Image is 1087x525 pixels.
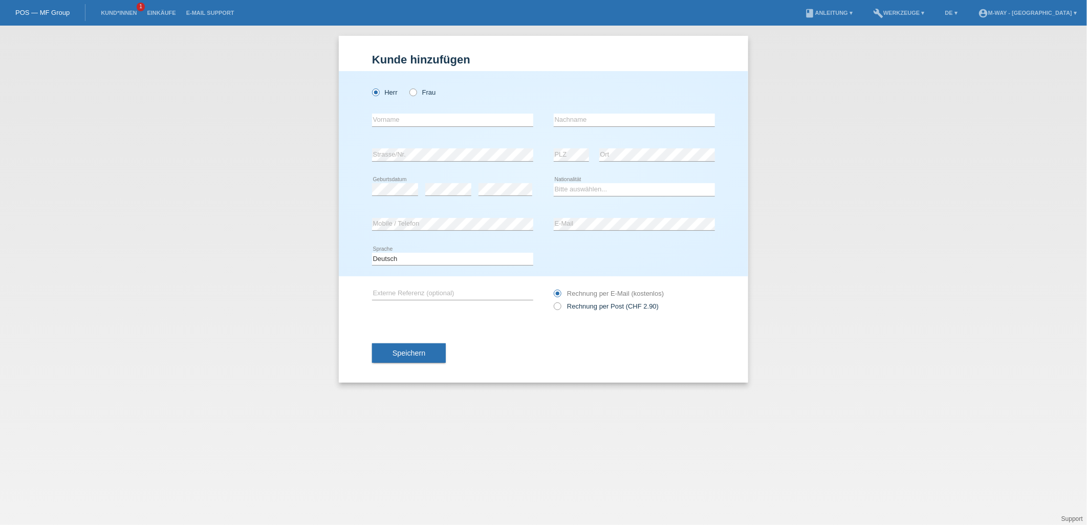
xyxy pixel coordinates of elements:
[554,290,560,302] input: Rechnung per E-Mail (kostenlos)
[1061,515,1083,522] a: Support
[372,89,379,95] input: Herr
[409,89,416,95] input: Frau
[137,3,145,11] span: 1
[372,89,398,96] label: Herr
[978,8,988,18] i: account_circle
[181,10,240,16] a: E-Mail Support
[973,10,1082,16] a: account_circlem-way - [GEOGRAPHIC_DATA] ▾
[800,10,858,16] a: bookAnleitung ▾
[554,290,664,297] label: Rechnung per E-Mail (kostenlos)
[96,10,142,16] a: Kund*innen
[393,349,425,357] span: Speichern
[409,89,436,96] label: Frau
[873,8,883,18] i: build
[554,302,560,315] input: Rechnung per Post (CHF 2.90)
[15,9,70,16] a: POS — MF Group
[940,10,963,16] a: DE ▾
[868,10,930,16] a: buildWerkzeuge ▾
[805,8,815,18] i: book
[372,53,715,66] h1: Kunde hinzufügen
[372,343,446,363] button: Speichern
[554,302,659,310] label: Rechnung per Post (CHF 2.90)
[142,10,181,16] a: Einkäufe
